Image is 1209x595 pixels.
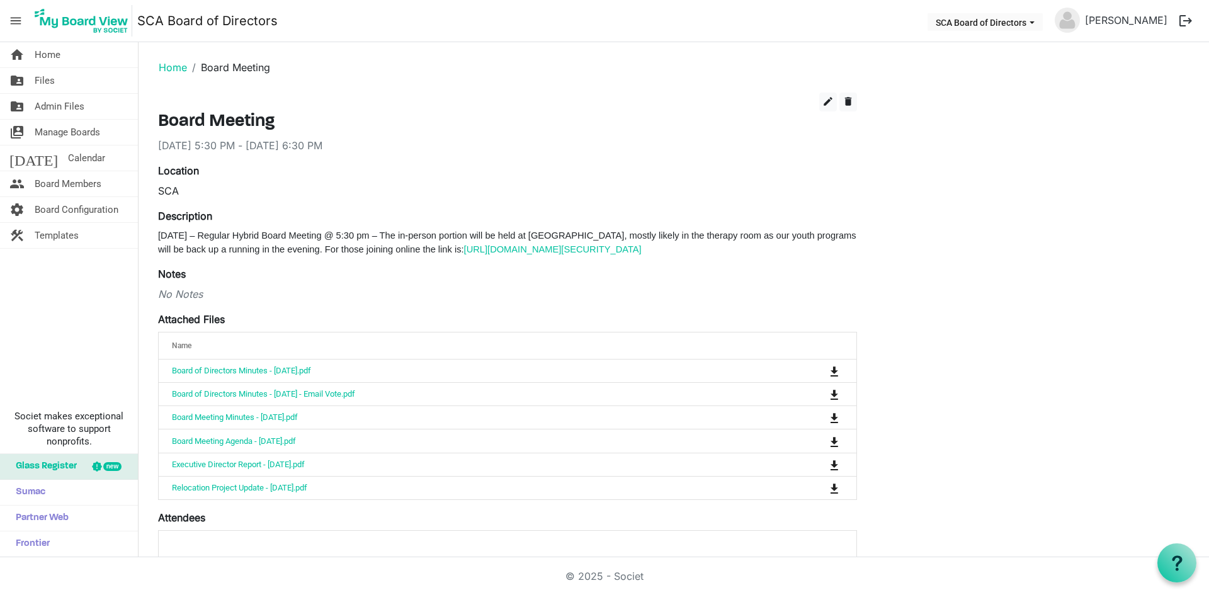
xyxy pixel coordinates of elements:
[9,42,25,67] span: home
[35,94,84,119] span: Admin Files
[159,453,778,476] td: Executive Director Report - September 25, 2025.pdf is template cell column header Name
[839,93,857,111] button: delete
[159,61,187,74] a: Home
[9,223,25,248] span: construction
[31,5,132,37] img: My Board View Logo
[778,429,856,452] td: is Command column column header
[9,68,25,93] span: folder_shared
[158,286,857,302] div: No Notes
[9,197,25,222] span: settings
[1055,8,1080,33] img: no-profile-picture.svg
[137,8,278,33] a: SCA Board of Directors
[4,9,28,33] span: menu
[778,382,856,405] td: is Command column column header
[158,266,186,281] label: Notes
[826,362,843,380] button: Download
[159,382,778,405] td: Board of Directors Minutes - July 25 - Email Vote.pdf is template cell column header Name
[9,171,25,196] span: people
[778,476,856,499] td: is Command column column header
[35,120,100,145] span: Manage Boards
[158,208,212,224] label: Description
[158,312,225,327] label: Attached Files
[158,510,205,525] label: Attendees
[9,480,45,505] span: Sumac
[172,460,305,469] a: Executive Director Report - [DATE].pdf
[35,223,79,248] span: Templates
[158,229,857,256] p: [DATE] – Regular Hybrid Board Meeting @ 5:30 pm – The in-person portion will be held at [GEOGRAPH...
[159,429,778,452] td: Board Meeting Agenda - September 25, 2025.pdf is template cell column header Name
[826,432,843,450] button: Download
[103,462,122,471] div: new
[158,183,857,198] div: SCA
[9,531,50,557] span: Frontier
[159,476,778,499] td: Relocation Project Update - September 25, 2025.pdf is template cell column header Name
[158,138,857,153] div: [DATE] 5:30 PM - [DATE] 6:30 PM
[35,42,60,67] span: Home
[31,5,137,37] a: My Board View Logo
[928,13,1043,31] button: SCA Board of Directors dropdownbutton
[68,145,105,171] span: Calendar
[1172,8,1199,34] button: logout
[159,405,778,429] td: Board Meeting Minutes - August 19, 2025.pdf is template cell column header Name
[9,120,25,145] span: switch_account
[822,96,834,107] span: edit
[778,453,856,476] td: is Command column column header
[172,412,298,422] a: Board Meeting Minutes - [DATE].pdf
[6,410,132,448] span: Societ makes exceptional software to support nonprofits.
[172,341,191,350] span: Name
[187,60,270,75] li: Board Meeting
[778,360,856,382] td: is Command column column header
[35,68,55,93] span: Files
[826,385,843,403] button: Download
[172,483,307,492] a: Relocation Project Update - [DATE].pdf
[778,405,856,429] td: is Command column column header
[819,93,837,111] button: edit
[9,94,25,119] span: folder_shared
[9,454,77,479] span: Glass Register
[158,163,199,178] label: Location
[172,436,296,446] a: Board Meeting Agenda - [DATE].pdf
[9,145,58,171] span: [DATE]
[35,171,101,196] span: Board Members
[1080,8,1172,33] a: [PERSON_NAME]
[843,96,854,107] span: delete
[826,456,843,473] button: Download
[826,479,843,497] button: Download
[35,197,118,222] span: Board Configuration
[9,506,69,531] span: Partner Web
[158,111,857,133] h3: Board Meeting
[826,409,843,426] button: Download
[159,360,778,382] td: Board of Directors Minutes - June 25, 2025.pdf is template cell column header Name
[565,570,644,582] a: © 2025 - Societ
[464,244,642,254] a: [URL][DOMAIN_NAME][SECURITY_DATA]
[172,366,311,375] a: Board of Directors Minutes - [DATE].pdf
[172,389,355,399] a: Board of Directors Minutes - [DATE] - Email Vote.pdf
